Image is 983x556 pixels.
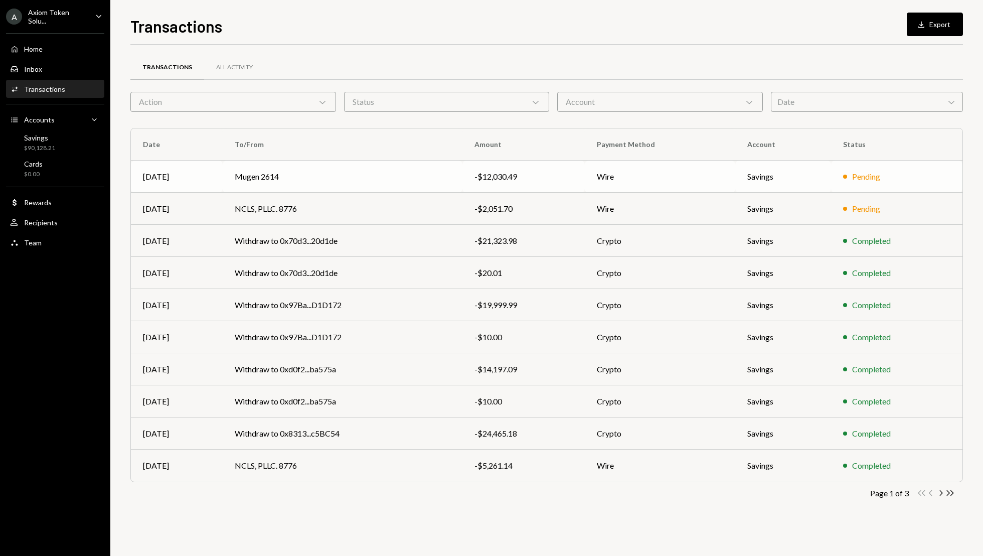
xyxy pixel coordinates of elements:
th: Date [131,128,223,161]
div: [DATE] [143,460,211,472]
div: -$10.00 [474,395,573,407]
td: Savings [735,193,831,225]
a: Accounts [6,110,104,128]
div: Action [130,92,336,112]
td: Withdraw to 0xd0f2...ba575a [223,385,462,418]
td: Crypto [585,321,735,353]
div: -$21,323.98 [474,235,573,247]
td: Savings [735,161,831,193]
th: To/From [223,128,462,161]
div: Cards [24,160,43,168]
td: Crypto [585,257,735,289]
td: Savings [735,225,831,257]
td: Crypto [585,353,735,385]
a: Cards$0.00 [6,157,104,181]
th: Amount [462,128,585,161]
div: Status [344,92,550,112]
td: Crypto [585,225,735,257]
h1: Transactions [130,16,222,36]
div: Team [24,238,42,247]
div: [DATE] [143,395,211,407]
td: Withdraw to 0x97Ba...D1D172 [223,289,462,321]
div: Axiom Token Solu... [28,8,87,25]
div: -$19,999.99 [474,299,573,311]
a: Transactions [6,80,104,98]
div: Home [24,45,43,53]
button: Export [907,13,963,36]
td: Withdraw to 0x8313...c5BC54 [223,418,462,450]
td: Crypto [585,289,735,321]
div: Completed [852,428,891,440]
div: [DATE] [143,171,211,183]
div: $0.00 [24,170,43,179]
div: Page 1 of 3 [870,488,909,498]
div: Transactions [24,85,65,93]
div: [DATE] [143,363,211,375]
div: Inbox [24,65,42,73]
div: Recipients [24,218,58,227]
td: Withdraw to 0x97Ba...D1D172 [223,321,462,353]
a: All Activity [204,55,265,80]
td: Wire [585,450,735,482]
div: Transactions [142,63,192,72]
div: Completed [852,460,891,472]
td: Wire [585,193,735,225]
div: -$14,197.09 [474,363,573,375]
div: -$5,261.14 [474,460,573,472]
div: [DATE] [143,299,211,311]
th: Payment Method [585,128,735,161]
div: Completed [852,331,891,343]
div: Accounts [24,115,55,124]
div: All Activity [216,63,253,72]
div: Pending [852,203,880,215]
div: Date [771,92,963,112]
a: Transactions [130,55,204,80]
th: Account [735,128,831,161]
div: Pending [852,171,880,183]
div: -$24,465.18 [474,428,573,440]
div: $90,128.21 [24,144,55,153]
td: Crypto [585,385,735,418]
div: -$12,030.49 [474,171,573,183]
a: Rewards [6,193,104,211]
div: -$10.00 [474,331,573,343]
td: Savings [735,385,831,418]
div: Completed [852,235,891,247]
a: Team [6,233,104,251]
div: -$2,051.70 [474,203,573,215]
div: Rewards [24,198,52,207]
td: NCLS, PLLC. 8776 [223,193,462,225]
td: Withdraw to 0x70d3...20d1de [223,257,462,289]
div: Completed [852,395,891,407]
div: [DATE] [143,428,211,440]
th: Status [831,128,962,161]
a: Savings$90,128.21 [6,130,104,155]
div: [DATE] [143,235,211,247]
a: Recipients [6,213,104,231]
div: [DATE] [143,203,211,215]
div: Completed [852,267,891,279]
a: Inbox [6,60,104,78]
div: Account [557,92,763,112]
div: Savings [24,133,55,142]
td: Crypto [585,418,735,450]
div: [DATE] [143,267,211,279]
td: Withdraw to 0xd0f2...ba575a [223,353,462,385]
td: Savings [735,321,831,353]
td: Savings [735,450,831,482]
td: NCLS, PLLC. 8776 [223,450,462,482]
td: Wire [585,161,735,193]
div: Completed [852,299,891,311]
td: Savings [735,353,831,385]
td: Withdraw to 0x70d3...20d1de [223,225,462,257]
td: Savings [735,257,831,289]
div: A [6,9,22,25]
td: Savings [735,289,831,321]
td: Savings [735,418,831,450]
a: Home [6,40,104,58]
div: -$20.01 [474,267,573,279]
td: Mugen 2614 [223,161,462,193]
div: Completed [852,363,891,375]
div: [DATE] [143,331,211,343]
